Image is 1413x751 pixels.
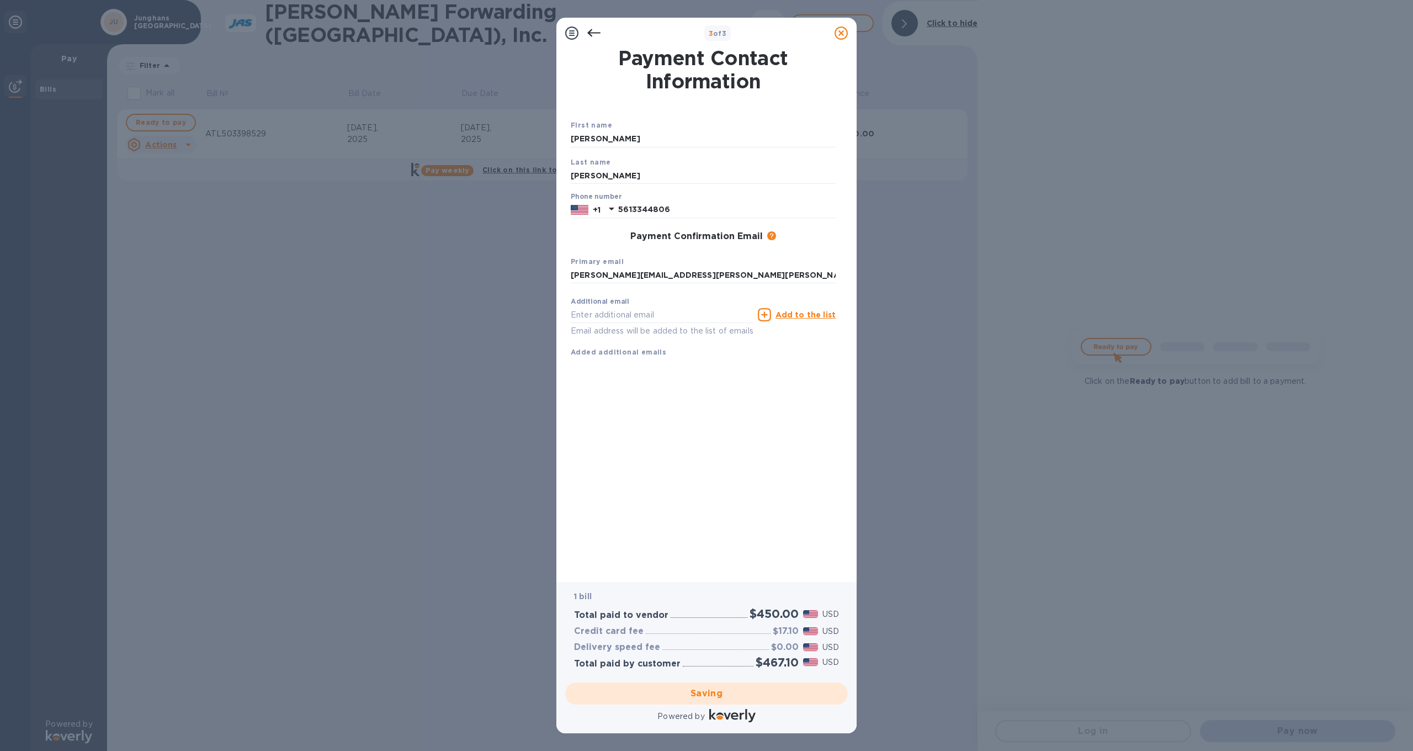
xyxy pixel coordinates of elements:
[571,348,666,356] b: Added additional emails
[571,267,836,284] input: Enter your primary name
[571,257,624,266] b: Primary email
[574,592,592,601] b: 1 bill
[756,655,799,669] h2: $467.10
[593,204,601,215] p: +1
[571,46,836,93] h1: Payment Contact Information
[574,626,644,637] h3: Credit card fee
[571,325,753,337] p: Email address will be added to the list of emails
[803,643,818,651] img: USD
[822,642,839,653] p: USD
[571,299,629,305] label: Additional email
[709,29,713,38] span: 3
[803,658,818,666] img: USD
[574,610,668,621] h3: Total paid to vendor
[571,121,612,129] b: First name
[803,610,818,618] img: USD
[618,202,836,218] input: Enter your phone number
[771,642,799,653] h3: $0.00
[822,609,839,620] p: USD
[574,642,660,653] h3: Delivery speed fee
[630,231,763,242] h3: Payment Confirmation Email
[571,306,753,323] input: Enter additional email
[709,29,727,38] b: of 3
[822,657,839,668] p: USD
[773,626,799,637] h3: $17.10
[571,131,836,147] input: Enter your first name
[775,310,836,319] u: Add to the list
[574,659,681,669] h3: Total paid by customer
[657,711,704,722] p: Powered by
[803,627,818,635] img: USD
[571,194,621,200] label: Phone number
[571,204,588,216] img: US
[750,607,799,621] h2: $450.00
[571,158,611,166] b: Last name
[571,167,836,184] input: Enter your last name
[822,626,839,637] p: USD
[709,709,756,722] img: Logo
